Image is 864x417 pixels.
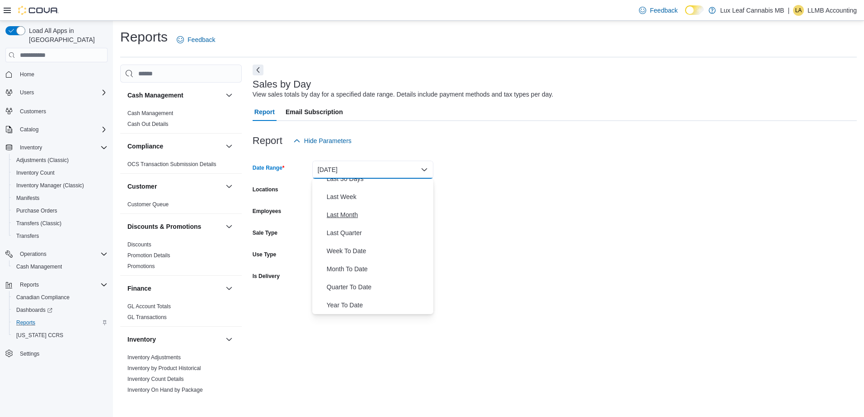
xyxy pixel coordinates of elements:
span: Report [254,103,275,121]
a: Dashboards [13,305,56,315]
span: Quarter To Date [327,282,430,292]
p: | [788,5,789,16]
nav: Complex example [5,64,108,384]
span: GL Transactions [127,314,167,321]
a: Inventory On Hand by Package [127,387,203,393]
h3: Sales by Day [253,79,311,90]
span: Dashboards [16,306,52,314]
span: Inventory [20,144,42,151]
p: Lux Leaf Cannabis MB [720,5,784,16]
span: Inventory Count [16,169,55,176]
button: Customers [2,104,111,117]
span: Settings [20,350,39,357]
label: Employees [253,208,281,215]
span: Load All Apps in [GEOGRAPHIC_DATA] [25,26,108,44]
a: Promotion Details [127,252,170,259]
button: Next [253,65,263,75]
span: Promotion Details [127,252,170,259]
button: Discounts & Promotions [224,221,235,232]
span: Inventory Manager (Classic) [16,182,84,189]
span: Users [20,89,34,96]
a: Inventory Adjustments [127,354,181,361]
span: [US_STATE] CCRS [16,332,63,339]
a: Feedback [173,31,219,49]
a: OCS Transaction Submission Details [127,161,216,167]
button: Adjustments (Classic) [9,154,111,167]
div: Finance [120,301,242,326]
span: Canadian Compliance [13,292,108,303]
span: Hide Parameters [304,136,352,145]
button: Cash Management [9,260,111,273]
h3: Discounts & Promotions [127,222,201,231]
button: Inventory [224,334,235,345]
span: Last Week [327,191,430,202]
span: Last Quarter [327,227,430,238]
a: Promotions [127,263,155,269]
a: Adjustments (Classic) [13,155,72,166]
button: Catalog [16,124,42,135]
span: Reports [16,279,108,290]
label: Use Type [253,251,276,258]
span: Customers [20,108,46,115]
div: Cash Management [120,108,242,133]
a: Transfers [13,231,42,241]
span: Purchase Orders [13,205,108,216]
span: Inventory Manager (Classic) [13,180,108,191]
a: Cash Out Details [127,121,169,127]
a: [US_STATE] CCRS [13,330,67,341]
span: Transfers (Classic) [16,220,61,227]
button: Customer [224,181,235,192]
label: Date Range [253,164,285,171]
a: Home [16,69,38,80]
span: Last 30 Days [327,173,430,184]
h3: Inventory [127,335,156,344]
a: Feedback [635,1,681,19]
button: Inventory [2,141,111,154]
span: Customer Queue [127,201,169,208]
span: Settings [16,348,108,359]
button: Operations [2,248,111,260]
button: Catalog [2,123,111,136]
a: Cash Management [13,261,66,272]
span: Home [20,71,34,78]
label: Is Delivery [253,273,280,280]
span: Year To Date [327,300,430,310]
span: Manifests [16,195,39,202]
button: Cash Management [127,91,222,100]
div: LLMB Accounting [793,5,804,16]
a: Inventory Manager (Classic) [13,180,88,191]
a: Inventory Count [13,167,58,178]
span: Transfers (Classic) [13,218,108,229]
span: Home [16,69,108,80]
span: Cash Management [13,261,108,272]
a: Purchase Orders [13,205,61,216]
button: Manifests [9,192,111,204]
button: Hide Parameters [290,132,355,150]
button: Reports [2,278,111,291]
label: Locations [253,186,278,193]
span: Inventory Adjustments [127,354,181,361]
h3: Finance [127,284,151,293]
a: Cash Management [127,110,173,116]
button: Purchase Orders [9,204,111,217]
button: Transfers (Classic) [9,217,111,230]
a: Discounts [127,241,151,248]
h3: Compliance [127,142,163,151]
a: Customers [16,106,50,117]
span: Reports [13,317,108,328]
button: Customer [127,182,222,191]
button: [US_STATE] CCRS [9,329,111,342]
a: Inventory Count Details [127,376,184,382]
a: Inventory by Product Historical [127,365,201,371]
label: Sale Type [253,229,277,236]
button: Reports [9,316,111,329]
a: Reports [13,317,39,328]
span: Dashboards [13,305,108,315]
span: Operations [16,249,108,259]
button: Inventory [127,335,222,344]
div: Select listbox [312,179,433,314]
